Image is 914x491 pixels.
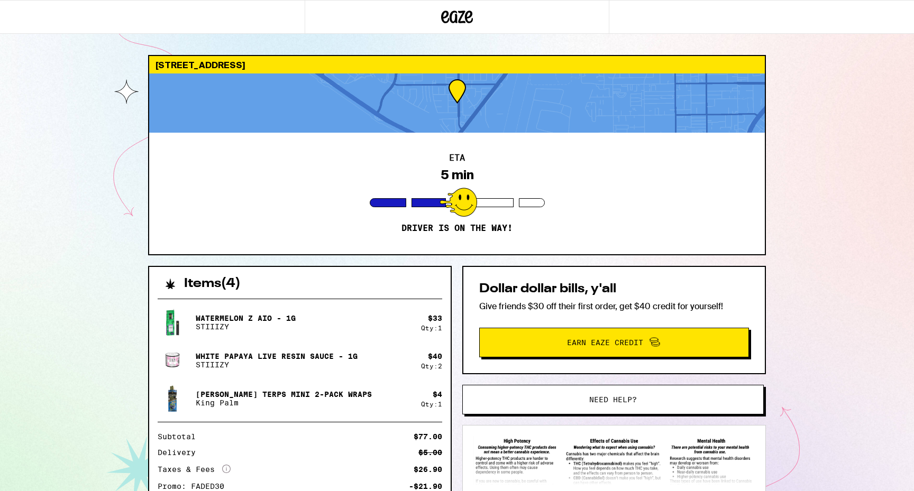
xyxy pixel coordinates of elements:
[196,390,372,399] p: [PERSON_NAME] Terps Mini 2-Pack Wraps
[414,433,442,440] div: $77.00
[449,154,465,162] h2: ETA
[479,283,749,295] h2: Dollar dollar bills, y'all
[567,339,643,346] span: Earn Eaze Credit
[421,325,442,331] div: Qty: 1
[421,363,442,369] div: Qty: 2
[158,384,187,413] img: King Palm - Berry Terps Mini 2-Pack Wraps
[421,401,442,407] div: Qty: 1
[418,449,442,456] div: $5.00
[473,436,755,485] img: SB 540 Brochure preview
[462,385,764,414] button: Need help?
[196,352,358,360] p: White Papaya Live Resin Sauce - 1g
[158,433,203,440] div: Subtotal
[196,360,358,369] p: STIIIZY
[196,322,296,331] p: STIIIZY
[158,483,232,490] div: Promo: FADED30
[158,346,187,375] img: STIIIZY - White Papaya Live Resin Sauce - 1g
[433,390,442,399] div: $ 4
[149,56,765,73] div: [STREET_ADDRESS]
[196,314,296,322] p: Watermelon Z AIO - 1g
[409,483,442,490] div: -$21.90
[589,396,637,403] span: Need help?
[441,168,474,182] div: 5 min
[479,301,749,312] p: Give friends $30 off their first order, get $40 credit for yourself!
[401,223,513,234] p: Driver is on the way!
[428,314,442,322] div: $ 33
[184,277,241,290] h2: Items ( 4 )
[414,466,442,473] div: $26.90
[196,399,372,407] p: King Palm
[479,328,749,357] button: Earn Eaze Credit
[158,308,187,337] img: STIIIZY - Watermelon Z AIO - 1g
[158,465,231,474] div: Taxes & Fees
[428,352,442,360] div: $ 40
[158,449,203,456] div: Delivery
